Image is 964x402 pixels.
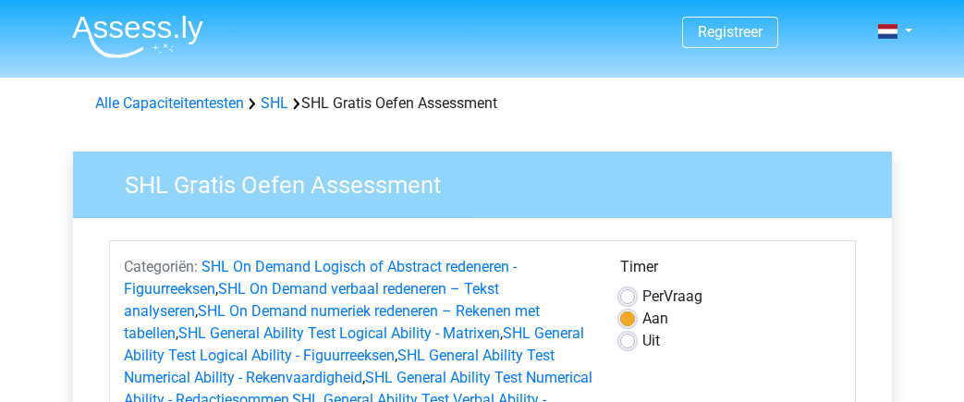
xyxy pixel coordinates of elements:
[642,308,668,330] label: Aan
[642,287,664,305] span: Per
[642,286,702,308] label: Vraag
[103,164,878,200] h3: SHL Gratis Oefen Assessment
[124,258,517,298] a: SHL On Demand Logisch of Abstract redeneren - Figuurreeksen
[178,324,500,342] a: SHL General Ability Test Logical Ability - Matrixen
[124,302,540,342] a: SHL On Demand numeriek redeneren – Rekenen met tabellen
[261,94,288,112] a: SHL
[88,92,877,115] div: SHL Gratis Oefen Assessment
[124,280,499,320] a: SHL On Demand verbaal redeneren – Tekst analyseren
[620,256,841,286] div: Timer
[72,15,203,58] img: Assessly
[95,94,244,112] a: Alle Capaciteitentesten
[698,23,763,41] a: Registreer
[124,258,198,275] span: Categoriën:
[642,330,660,352] label: Uit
